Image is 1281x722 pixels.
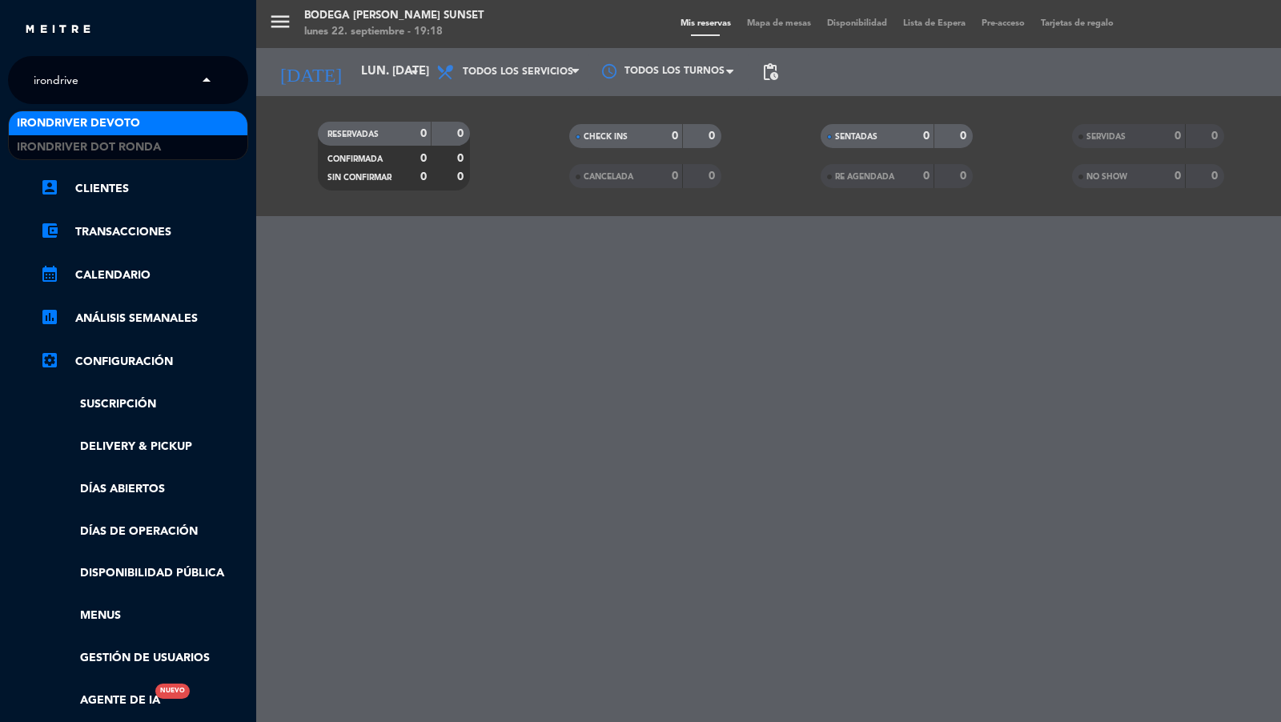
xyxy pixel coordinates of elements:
a: Configuración [40,352,248,371]
a: Agente de IANuevo [40,692,160,710]
i: account_balance_wallet [40,221,59,240]
a: Días de Operación [40,523,248,541]
i: assessment [40,307,59,327]
span: Irondriver Dot Ronda [17,138,161,157]
a: Disponibilidad pública [40,564,248,583]
a: Días abiertos [40,480,248,499]
a: Menus [40,607,248,625]
i: account_box [40,178,59,197]
i: calendar_month [40,264,59,283]
a: account_balance_walletTransacciones [40,223,248,242]
a: Suscripción [40,395,248,414]
a: account_boxClientes [40,179,248,199]
i: settings_applications [40,351,59,370]
img: MEITRE [24,24,92,36]
span: Irondriver Devoto [17,114,140,133]
a: assessmentANÁLISIS SEMANALES [40,309,248,328]
a: Delivery & Pickup [40,438,248,456]
div: Nuevo [155,684,190,699]
a: calendar_monthCalendario [40,266,248,285]
a: Gestión de usuarios [40,649,248,668]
